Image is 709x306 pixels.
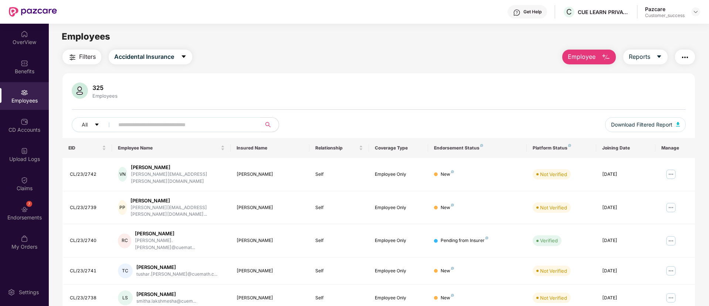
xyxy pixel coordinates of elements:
[434,145,521,151] div: Endorsement Status
[578,9,630,16] div: CUE LEARN PRIVATE LIMITED
[62,138,112,158] th: EID
[237,295,304,302] div: [PERSON_NAME]
[602,268,649,275] div: [DATE]
[315,145,357,151] span: Relationship
[62,50,101,64] button: Filters
[485,236,488,239] img: svg+xml;base64,PHN2ZyB4bWxucz0iaHR0cDovL3d3dy53My5vcmcvMjAwMC9zdmciIHdpZHRoPSI4IiBoZWlnaHQ9IjgiIH...
[315,237,363,244] div: Self
[568,52,596,61] span: Employee
[656,54,662,60] span: caret-down
[68,53,77,62] img: svg+xml;base64,PHN2ZyB4bWxucz0iaHR0cDovL3d3dy53My5vcmcvMjAwMC9zdmciIHdpZHRoPSIyNCIgaGVpZ2h0PSIyNC...
[21,206,28,213] img: svg+xml;base64,PHN2ZyBpZD0iRW5kb3JzZW1lbnRzIiB4bWxucz0iaHR0cDovL3d3dy53My5vcmcvMjAwMC9zdmciIHdpZH...
[136,264,217,271] div: [PERSON_NAME]
[451,294,454,297] img: svg+xml;base64,PHN2ZyB4bWxucz0iaHR0cDovL3d3dy53My5vcmcvMjAwMC9zdmciIHdpZHRoPSI4IiBoZWlnaHQ9IjgiIH...
[315,204,363,211] div: Self
[21,118,28,125] img: svg+xml;base64,PHN2ZyBpZD0iQ0RfQWNjb3VudHMiIGRhdGEtbmFtZT0iQ0QgQWNjb3VudHMiIHhtbG5zPSJodHRwOi8vd3...
[665,292,677,304] img: manageButton
[118,290,133,305] div: LS
[109,50,192,64] button: Accidental Insurancecaret-down
[602,295,649,302] div: [DATE]
[91,93,119,99] div: Employees
[136,271,217,278] div: tushar.[PERSON_NAME]@cuemath.c...
[451,170,454,173] img: svg+xml;base64,PHN2ZyB4bWxucz0iaHR0cDovL3d3dy53My5vcmcvMjAwMC9zdmciIHdpZHRoPSI4IiBoZWlnaHQ9IjgiIH...
[118,233,132,248] div: RC
[21,147,28,155] img: svg+xml;base64,PHN2ZyBpZD0iVXBsb2FkX0xvZ3MiIGRhdGEtbmFtZT0iVXBsb2FkIExvZ3MiIHhtbG5zPSJodHRwOi8vd3...
[135,230,224,237] div: [PERSON_NAME]
[596,138,655,158] th: Joining Date
[665,168,677,180] img: manageButton
[480,144,483,147] img: svg+xml;base64,PHN2ZyB4bWxucz0iaHR0cDovL3d3dy53My5vcmcvMjAwMC9zdmciIHdpZHRoPSI4IiBoZWlnaHQ9IjgiIH...
[681,53,689,62] img: svg+xml;base64,PHN2ZyB4bWxucz0iaHR0cDovL3d3dy53My5vcmcvMjAwMC9zdmciIHdpZHRoPSIyNCIgaGVpZ2h0PSIyNC...
[130,197,224,204] div: [PERSON_NAME]
[70,268,106,275] div: CL/23/2741
[237,204,304,211] div: [PERSON_NAME]
[451,204,454,206] img: svg+xml;base64,PHN2ZyB4bWxucz0iaHR0cDovL3d3dy53My5vcmcvMjAwMC9zdmciIHdpZHRoPSI4IiBoZWlnaHQ9IjgiIH...
[676,122,680,127] img: svg+xml;base64,PHN2ZyB4bWxucz0iaHR0cDovL3d3dy53My5vcmcvMjAwMC9zdmciIHhtbG5zOnhsaW5rPSJodHRwOi8vd3...
[375,268,422,275] div: Employee Only
[261,117,279,132] button: search
[68,145,101,151] span: EID
[231,138,310,158] th: Insured Name
[131,171,225,185] div: [PERSON_NAME][EMAIL_ADDRESS][PERSON_NAME][DOMAIN_NAME]
[665,202,677,213] img: manageButton
[441,295,454,302] div: New
[602,171,649,178] div: [DATE]
[602,237,649,244] div: [DATE]
[237,268,304,275] div: [PERSON_NAME]
[118,200,127,215] div: PP
[655,138,695,158] th: Manage
[82,121,88,129] span: All
[369,138,428,158] th: Coverage Type
[79,52,96,61] span: Filters
[568,144,571,147] img: svg+xml;base64,PHN2ZyB4bWxucz0iaHR0cDovL3d3dy53My5vcmcvMjAwMC9zdmciIHdpZHRoPSI4IiBoZWlnaHQ9IjgiIH...
[21,60,28,67] img: svg+xml;base64,PHN2ZyBpZD0iQmVuZWZpdHMiIHhtbG5zPSJodHRwOi8vd3d3LnczLm9yZy8yMDAwL3N2ZyIgd2lkdGg9Ij...
[21,176,28,184] img: svg+xml;base64,PHN2ZyBpZD0iQ2xhaW0iIHhtbG5zPSJodHRwOi8vd3d3LnczLm9yZy8yMDAwL3N2ZyIgd2lkdGg9IjIwIi...
[665,235,677,247] img: manageButton
[601,53,610,62] img: svg+xml;base64,PHN2ZyB4bWxucz0iaHR0cDovL3d3dy53My5vcmcvMjAwMC9zdmciIHhtbG5zOnhsaW5rPSJodHRwOi8vd3...
[21,30,28,38] img: svg+xml;base64,PHN2ZyBpZD0iSG9tZSIgeG1sbnM9Imh0dHA6Ly93d3cudzMub3JnLzIwMDAvc3ZnIiB3aWR0aD0iMjAiIG...
[237,237,304,244] div: [PERSON_NAME]
[375,171,422,178] div: Employee Only
[21,235,28,242] img: svg+xml;base64,PHN2ZyBpZD0iTXlfT3JkZXJzIiBkYXRhLW5hbWU9Ik15IE9yZGVycyIgeG1sbnM9Imh0dHA6Ly93d3cudz...
[441,268,454,275] div: New
[70,204,106,211] div: CL/23/2739
[130,204,224,218] div: [PERSON_NAME][EMAIL_ADDRESS][PERSON_NAME][DOMAIN_NAME]...
[8,289,15,296] img: svg+xml;base64,PHN2ZyBpZD0iU2V0dGluZy0yMHgyMCIgeG1sbnM9Imh0dHA6Ly93d3cudzMub3JnLzIwMDAvc3ZnIiB3aW...
[605,117,686,132] button: Download Filtered Report
[540,294,567,302] div: Not Verified
[112,138,231,158] th: Employee Name
[665,265,677,277] img: manageButton
[693,9,699,15] img: svg+xml;base64,PHN2ZyBpZD0iRHJvcGRvd24tMzJ4MzIiIHhtbG5zPSJodHRwOi8vd3d3LnczLm9yZy8yMDAwL3N2ZyIgd2...
[441,171,454,178] div: New
[136,298,196,305] div: smitha.lakshmesha@cuem...
[315,295,363,302] div: Self
[375,204,422,211] div: Employee Only
[629,52,650,61] span: Reports
[451,267,454,270] img: svg+xml;base64,PHN2ZyB4bWxucz0iaHR0cDovL3d3dy53My5vcmcvMjAwMC9zdmciIHdpZHRoPSI4IiBoZWlnaHQ9IjgiIH...
[26,201,32,207] div: 7
[94,122,99,128] span: caret-down
[135,237,224,251] div: [PERSON_NAME].[PERSON_NAME]@cuemat...
[17,289,41,296] div: Settings
[118,145,219,151] span: Employee Name
[70,171,106,178] div: CL/23/2742
[645,6,685,13] div: Pazcare
[9,7,57,17] img: New Pazcare Logo
[645,13,685,19] div: Customer_success
[375,237,422,244] div: Employee Only
[70,295,106,302] div: CL/23/2738
[540,267,567,275] div: Not Verified
[181,54,187,60] span: caret-down
[540,171,567,178] div: Not Verified
[513,9,520,16] img: svg+xml;base64,PHN2ZyBpZD0iSGVscC0zMngzMiIgeG1sbnM9Imh0dHA6Ly93d3cudzMub3JnLzIwMDAvc3ZnIiB3aWR0aD...
[533,145,590,151] div: Platform Status
[237,171,304,178] div: [PERSON_NAME]
[136,291,196,298] div: [PERSON_NAME]
[131,164,225,171] div: [PERSON_NAME]
[623,50,668,64] button: Reportscaret-down
[72,117,117,132] button: Allcaret-down
[566,7,572,16] span: C
[91,84,119,91] div: 325
[70,237,106,244] div: CL/23/2740
[261,122,275,128] span: search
